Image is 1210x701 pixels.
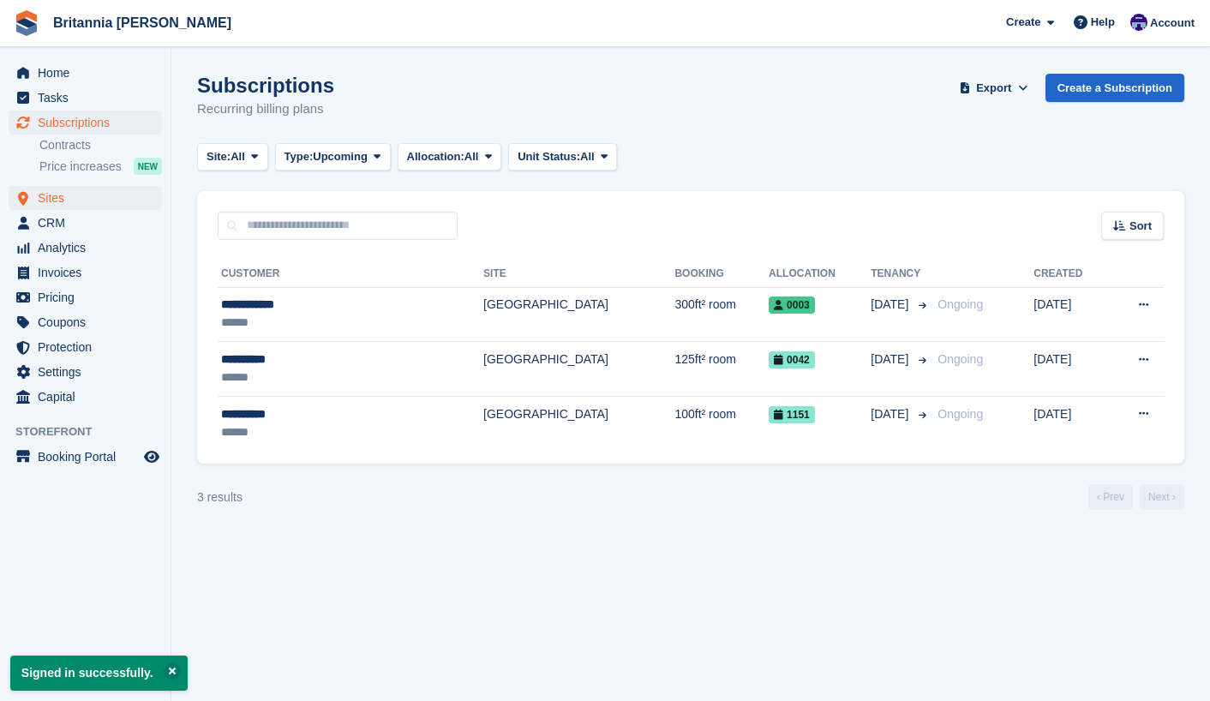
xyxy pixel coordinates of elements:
a: menu [9,285,162,309]
a: menu [9,236,162,260]
span: Sites [38,186,141,210]
span: Protection [38,335,141,359]
a: Previous [1088,484,1133,510]
span: 0003 [769,297,815,314]
span: [DATE] [871,405,912,423]
span: Price increases [39,159,122,175]
th: Site [483,261,674,288]
td: [DATE] [1033,396,1109,450]
span: Sort [1129,218,1152,235]
a: menu [9,445,162,469]
span: Upcoming [313,148,368,165]
span: 1151 [769,406,815,423]
button: Type: Upcoming [275,143,391,171]
span: Home [38,61,141,85]
button: Allocation: All [398,143,502,171]
span: Booking Portal [38,445,141,469]
a: Britannia [PERSON_NAME] [46,9,238,37]
span: All [464,148,479,165]
span: Coupons [38,310,141,334]
button: Site: All [197,143,268,171]
span: Unit Status: [518,148,580,165]
td: [GEOGRAPHIC_DATA] [483,287,674,342]
span: Ongoing [937,297,983,311]
span: Settings [38,360,141,384]
th: Customer [218,261,483,288]
span: Tasks [38,86,141,110]
a: menu [9,186,162,210]
span: Help [1091,14,1115,31]
span: All [580,148,595,165]
span: Account [1150,15,1195,32]
span: Storefront [15,423,171,440]
span: Ongoing [937,407,983,421]
button: Unit Status: All [508,143,617,171]
a: menu [9,211,162,235]
a: menu [9,261,162,285]
a: menu [9,310,162,334]
span: Allocation: [407,148,464,165]
a: menu [9,385,162,409]
span: Ongoing [937,352,983,366]
p: Signed in successfully. [10,656,188,691]
span: All [231,148,245,165]
span: Invoices [38,261,141,285]
td: 100ft² room [674,396,769,450]
span: Subscriptions [38,111,141,135]
span: [DATE] [871,350,912,368]
a: Next [1140,484,1184,510]
th: Created [1033,261,1109,288]
span: Pricing [38,285,141,309]
th: Allocation [769,261,871,288]
th: Booking [674,261,769,288]
a: menu [9,61,162,85]
p: Recurring billing plans [197,99,334,119]
a: menu [9,335,162,359]
h1: Subscriptions [197,74,334,97]
button: Export [956,74,1032,102]
span: Create [1006,14,1040,31]
span: Capital [38,385,141,409]
img: stora-icon-8386f47178a22dfd0bd8f6a31ec36ba5ce8667c1dd55bd0f319d3a0aa187defe.svg [14,10,39,36]
span: Type: [285,148,314,165]
td: 300ft² room [674,287,769,342]
span: Site: [207,148,231,165]
span: Export [976,80,1011,97]
img: Cameron Ballard [1130,14,1147,31]
a: Contracts [39,137,162,153]
span: Analytics [38,236,141,260]
a: menu [9,111,162,135]
span: CRM [38,211,141,235]
a: Price increases NEW [39,157,162,176]
th: Tenancy [871,261,931,288]
span: [DATE] [871,296,912,314]
a: menu [9,360,162,384]
td: [GEOGRAPHIC_DATA] [483,396,674,450]
a: menu [9,86,162,110]
td: [DATE] [1033,342,1109,397]
a: Create a Subscription [1045,74,1184,102]
div: 3 results [197,488,243,506]
span: 0042 [769,351,815,368]
td: [DATE] [1033,287,1109,342]
td: [GEOGRAPHIC_DATA] [483,342,674,397]
td: 125ft² room [674,342,769,397]
a: Preview store [141,446,162,467]
nav: Page [1085,484,1188,510]
div: NEW [134,158,162,175]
